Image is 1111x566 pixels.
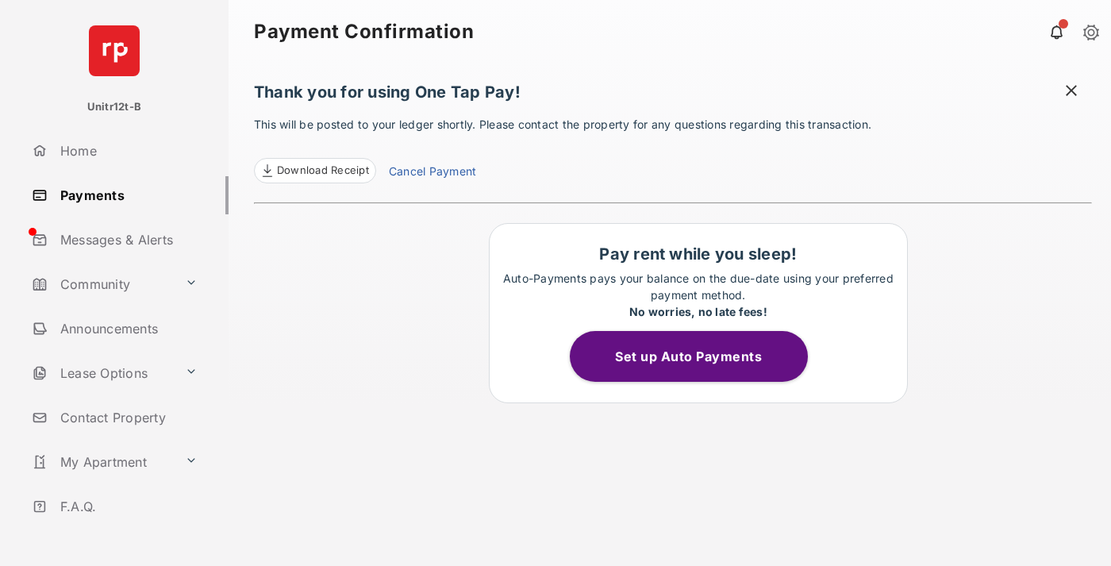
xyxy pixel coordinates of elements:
p: Unitr12t-B [87,99,141,115]
a: Contact Property [25,399,229,437]
span: Download Receipt [277,163,369,179]
a: Messages & Alerts [25,221,229,259]
a: Lease Options [25,354,179,392]
div: No worries, no late fees! [498,303,899,320]
a: Home [25,132,229,170]
a: Announcements [25,310,229,348]
p: Auto-Payments pays your balance on the due-date using your preferred payment method. [498,270,899,320]
h1: Thank you for using One Tap Pay! [254,83,1092,110]
a: Download Receipt [254,158,376,183]
a: My Apartment [25,443,179,481]
a: Community [25,265,179,303]
a: Cancel Payment [389,163,476,183]
h1: Pay rent while you sleep! [498,244,899,264]
a: Payments [25,176,229,214]
a: Set up Auto Payments [570,348,827,364]
p: This will be posted to your ledger shortly. Please contact the property for any questions regardi... [254,116,1092,183]
button: Set up Auto Payments [570,331,808,382]
img: svg+xml;base64,PHN2ZyB4bWxucz0iaHR0cDovL3d3dy53My5vcmcvMjAwMC9zdmciIHdpZHRoPSI2NCIgaGVpZ2h0PSI2NC... [89,25,140,76]
a: F.A.Q. [25,487,229,526]
strong: Payment Confirmation [254,22,474,41]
